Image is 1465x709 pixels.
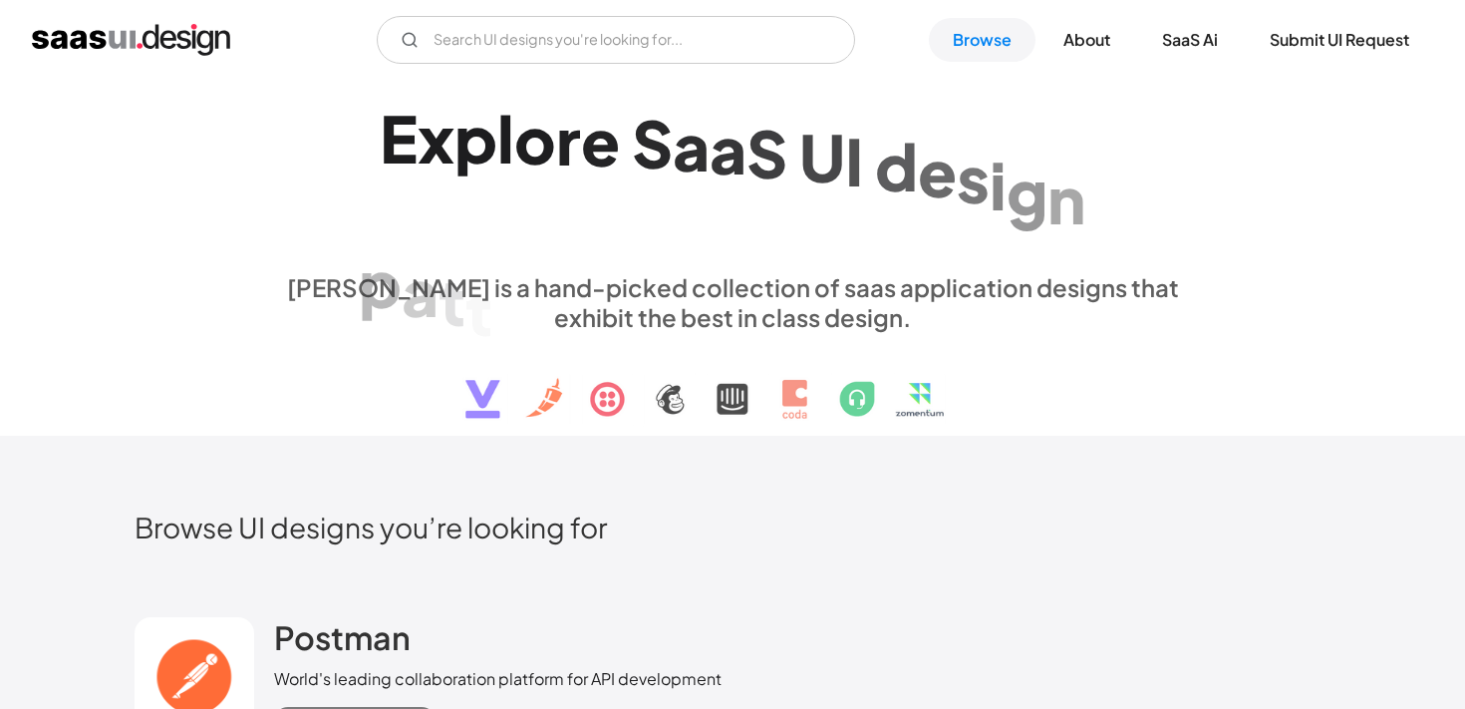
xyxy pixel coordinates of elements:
[359,245,402,322] div: p
[710,111,746,187] div: a
[556,101,581,177] div: r
[465,272,492,349] div: t
[497,100,514,177] div: l
[845,123,863,199] div: I
[274,272,1191,332] div: [PERSON_NAME] is a hand-picked collection of saas application designs that exhibit the best in cl...
[1047,161,1085,237] div: n
[918,134,957,210] div: e
[274,667,722,691] div: World's leading collaboration platform for API development
[799,118,845,194] div: U
[377,16,855,64] input: Search UI designs you're looking for...
[274,617,411,657] h2: Postman
[418,100,454,177] div: x
[402,253,439,330] div: a
[990,146,1007,222] div: i
[514,100,556,177] div: o
[1138,18,1242,62] a: SaaS Ai
[1039,18,1134,62] a: About
[380,100,418,177] div: E
[135,510,1330,544] h2: Browse UI designs you’re looking for
[673,108,710,184] div: a
[32,24,230,56] a: home
[1246,18,1433,62] a: Submit UI Request
[875,128,918,204] div: d
[274,617,411,667] a: Postman
[632,105,673,181] div: S
[581,103,620,179] div: e
[454,100,497,177] div: p
[439,262,465,339] div: t
[1007,153,1047,229] div: g
[746,114,787,190] div: S
[377,16,855,64] form: Email Form
[274,100,1191,253] h1: Explore SaaS UI design patterns & interactions.
[957,140,990,216] div: s
[431,332,1034,436] img: text, icon, saas logo
[929,18,1035,62] a: Browse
